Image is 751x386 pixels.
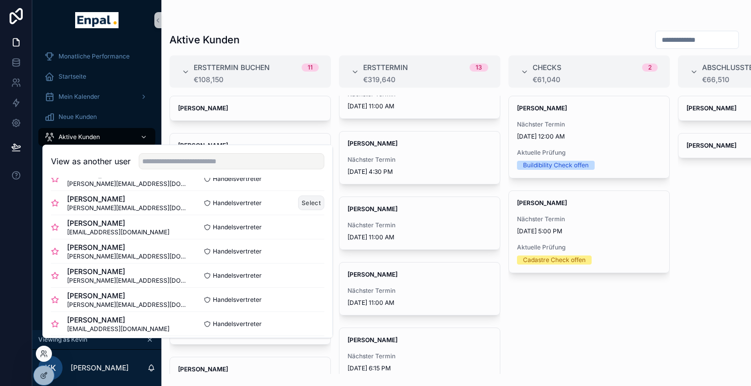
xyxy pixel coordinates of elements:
[339,197,500,250] a: [PERSON_NAME]Nächster Termin[DATE] 11:00 AM
[533,76,658,84] div: €61,040
[517,104,567,112] strong: [PERSON_NAME]
[67,291,188,301] span: [PERSON_NAME]
[38,229,155,247] a: Wissensdatenbank
[348,233,492,241] span: [DATE] 11:00 AM
[508,190,670,273] a: [PERSON_NAME]Nächster Termin[DATE] 5:00 PMAktuelle PrüfungCadastre Check offen
[38,336,87,344] span: Viewing as Kevin
[67,242,188,252] span: [PERSON_NAME]
[476,63,482,72] div: 13
[686,142,736,149] strong: [PERSON_NAME]
[348,271,397,278] strong: [PERSON_NAME]
[59,52,130,60] span: Monatliche Performance
[38,209,155,227] a: [PERSON_NAME]
[67,315,169,325] span: [PERSON_NAME]
[59,93,100,101] span: Mein Kalender
[75,12,118,28] img: App logo
[363,62,408,73] span: Ersttermin
[213,272,262,280] span: Handelsvertreter
[67,218,169,228] span: [PERSON_NAME]
[194,62,270,73] span: Ersttermin buchen
[517,120,661,128] span: Nächster Termin
[67,277,188,285] span: [PERSON_NAME][EMAIL_ADDRESS][DOMAIN_NAME]
[67,301,188,309] span: [PERSON_NAME][EMAIL_ADDRESS][DOMAIN_NAME]
[363,76,488,84] div: €319,640
[517,215,661,223] span: Nächster Termin
[67,267,188,277] span: [PERSON_NAME]
[59,133,100,141] span: Aktive Kunden
[348,352,492,360] span: Nächster Termin
[308,63,313,72] div: 11
[339,262,500,315] a: [PERSON_NAME]Nächster Termin[DATE] 11:00 AM
[533,62,561,73] span: Checks
[38,68,155,86] a: Startseite
[517,243,661,251] span: Aktuelle Prüfung
[348,299,492,307] span: [DATE] 11:00 AM
[67,252,188,261] span: [PERSON_NAME][EMAIL_ADDRESS][DOMAIN_NAME]
[32,40,161,280] div: scrollable content
[38,128,155,146] a: Aktive Kunden
[38,249,155,267] a: Über mich
[169,357,331,382] a: [PERSON_NAME]
[59,73,86,81] span: Startseite
[339,328,500,381] a: [PERSON_NAME]Nächster Termin[DATE] 6:15 PM
[213,320,262,328] span: Handelsvertreter
[348,140,397,147] strong: [PERSON_NAME]
[517,133,661,141] span: [DATE] 12:00 AM
[67,194,188,204] span: [PERSON_NAME]
[67,204,188,212] span: [PERSON_NAME][EMAIL_ADDRESS][DOMAIN_NAME]
[348,364,492,372] span: [DATE] 6:15 PM
[213,223,262,231] span: Handelsvertreter
[194,76,319,84] div: €108,150
[517,227,661,235] span: [DATE] 5:00 PM
[213,199,262,207] span: Handelsvertreter
[178,104,228,112] strong: [PERSON_NAME]
[686,104,736,112] strong: [PERSON_NAME]
[178,365,228,373] strong: [PERSON_NAME]
[51,155,131,167] h2: View as another user
[348,287,492,295] span: Nächster Termin
[38,88,155,106] a: Mein Kalender
[517,149,661,157] span: Aktuelle Prüfung
[169,96,331,121] a: [PERSON_NAME]
[517,199,567,207] strong: [PERSON_NAME]
[213,247,262,255] span: Handelsvertreter
[178,142,228,149] strong: [PERSON_NAME]
[348,102,492,110] span: [DATE] 11:00 AM
[59,113,97,121] span: Neue Kunden
[38,47,155,66] a: Monatliche Performance
[348,168,492,176] span: [DATE] 4:30 PM
[523,255,586,265] div: Cadastre Check offen
[38,108,155,126] a: Neue Kunden
[67,325,169,333] span: [EMAIL_ADDRESS][DOMAIN_NAME]
[523,161,589,170] div: Buildibility Check offen
[339,131,500,184] a: [PERSON_NAME]Nächster Termin[DATE] 4:30 PM
[213,175,262,183] span: Handelsvertreter
[169,33,240,47] h1: Aktive Kunden
[348,205,397,213] strong: [PERSON_NAME]
[348,221,492,229] span: Nächster Termin
[67,180,188,188] span: [PERSON_NAME][EMAIL_ADDRESS][DOMAIN_NAME]
[71,363,129,373] p: [PERSON_NAME]
[348,336,397,344] strong: [PERSON_NAME]
[298,196,324,210] button: Select
[508,96,670,178] a: [PERSON_NAME]Nächster Termin[DATE] 12:00 AMAktuelle PrüfungBuildibility Check offen
[348,156,492,164] span: Nächster Termin
[67,228,169,236] span: [EMAIL_ADDRESS][DOMAIN_NAME]
[169,133,331,158] a: [PERSON_NAME]
[213,296,262,304] span: Handelsvertreter
[648,63,652,72] div: 2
